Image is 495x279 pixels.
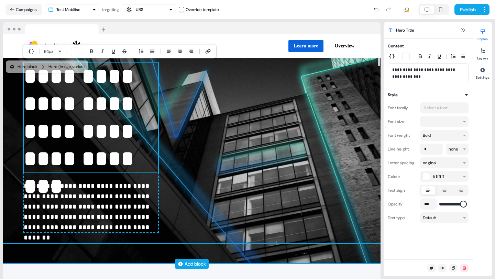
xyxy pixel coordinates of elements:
button: #ffffff [420,171,469,182]
button: Settings [473,65,492,80]
button: Style [388,91,469,98]
div: Test Mobilise [56,6,80,13]
div: Learn moreOverview [195,40,360,52]
div: UBS [136,6,143,13]
div: Override template [186,6,219,13]
div: Select a font [423,104,449,111]
span: #ffffff [432,173,444,180]
button: Campaigns [5,4,42,15]
div: none [449,146,458,153]
div: Letter spacing [388,157,417,168]
div: Text type [388,212,417,223]
button: Overview [329,40,360,52]
button: Layers [473,45,492,60]
button: 64px [41,47,58,56]
span: Hero Title [396,27,414,34]
button: Publish [454,4,480,15]
div: Font family [388,102,417,113]
div: Line height [388,144,417,155]
div: Style [388,91,398,98]
button: Styles [473,26,492,41]
div: Hero (image) variant [48,63,85,70]
div: Bold [423,132,431,139]
div: Default [423,214,436,221]
img: Browser topbar [3,22,109,35]
button: Select a font [420,102,469,113]
div: Colour [388,171,417,182]
div: original [423,159,436,166]
div: Hero block [9,63,37,70]
div: Content [388,43,404,49]
div: targeting [102,6,119,13]
div: Opacity [388,199,417,210]
div: Font size [388,116,417,127]
div: Text align [388,185,417,196]
button: UBS [122,4,176,15]
button: Learn more [288,40,324,52]
span: 64 px [44,48,53,55]
div: Font weight [388,130,417,141]
div: Add block [185,260,206,267]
